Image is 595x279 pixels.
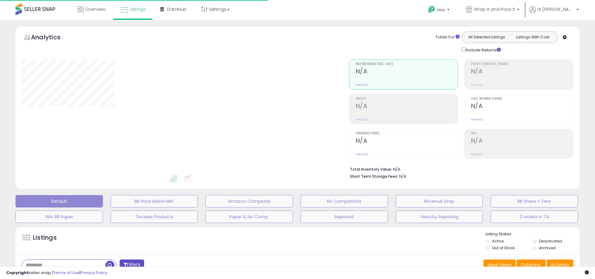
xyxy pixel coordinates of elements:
[6,270,108,276] div: seller snap | |
[464,33,510,41] button: All Selected Listings
[15,195,103,207] button: Default
[396,211,483,223] button: Velocity Repricing
[356,152,368,156] small: Prev: N/A
[350,167,392,172] b: Total Inventory Value:
[356,68,458,76] h2: N/A
[399,173,407,179] span: N/A
[491,195,578,207] button: BB Share = Zero
[350,174,398,179] b: Short Term Storage Fees:
[396,195,483,207] button: Revenue Drop
[471,152,483,156] small: Prev: N/A
[15,211,103,223] button: WIn BB Paper
[205,211,293,223] button: Paper & No Comp.
[350,165,569,172] li: N/A
[356,102,458,111] h2: N/A
[529,6,579,20] a: Hi [PERSON_NAME]
[111,195,198,207] button: BB Price Below Min
[428,6,435,13] i: Get Help
[471,118,483,121] small: Prev: N/A
[471,137,573,146] h2: N/A
[356,118,368,121] small: Prev: N/A
[356,137,458,146] h2: N/A
[356,97,458,101] span: Profit
[509,33,556,41] button: Listings With Cost
[471,68,573,76] h2: N/A
[167,6,187,12] span: DataHub
[31,33,73,43] h5: Analytics
[474,6,515,12] span: Wrap it and Pack it
[301,211,388,223] button: Repriced
[491,211,578,223] button: 0 orders in 7d
[471,63,573,66] span: Profit [PERSON_NAME]
[301,195,388,207] button: No Competitors
[356,132,458,135] span: Ordered Items
[537,6,575,12] span: Hi [PERSON_NAME]
[435,34,460,40] div: Totals For
[356,63,458,66] span: Net Revenue (Exc. VAT)
[437,7,445,12] span: Help
[471,132,573,135] span: ROI
[130,6,146,12] span: Listings
[471,102,573,111] h2: N/A
[471,97,573,101] span: Avg. Buybox Share
[6,270,29,276] strong: Copyright
[111,211,198,223] button: Tacwise Products
[423,1,456,20] a: Help
[205,195,293,207] button: Amazon Competes
[471,83,483,87] small: Prev: N/A
[356,83,368,87] small: Prev: N/A
[457,46,508,53] div: Include Returns
[85,6,105,12] span: Overview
